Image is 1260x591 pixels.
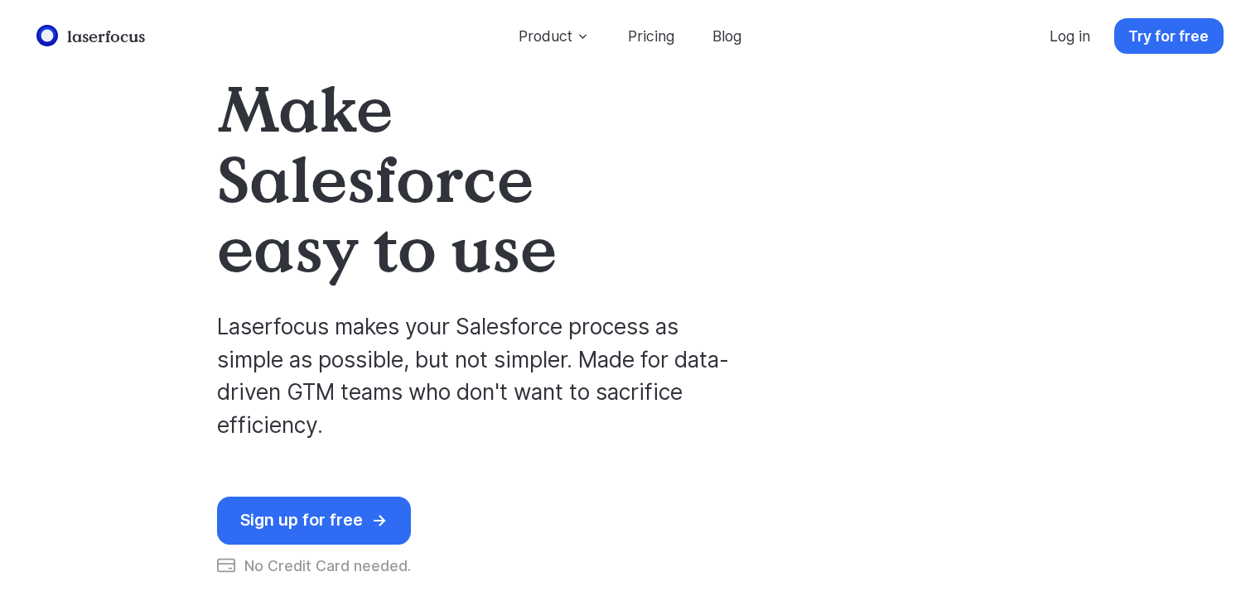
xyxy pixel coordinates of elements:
div: No Credit Card needed. [217,545,411,574]
a: Log in [1036,18,1105,54]
div: Sign up for free [240,511,363,531]
a: Try for free [1114,18,1224,54]
a: Sign up for free [217,497,411,545]
div: → [372,511,404,531]
a: Pricing [613,18,688,54]
a: Blog [698,18,756,54]
h1: Make Salesforce easy to use [217,73,687,283]
button: Product [504,18,604,54]
p: Laserfocus makes your Salesforce process as simple as possible, but not simpler. Made for data-dr... [217,283,739,441]
a: laserfocus [32,21,150,51]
